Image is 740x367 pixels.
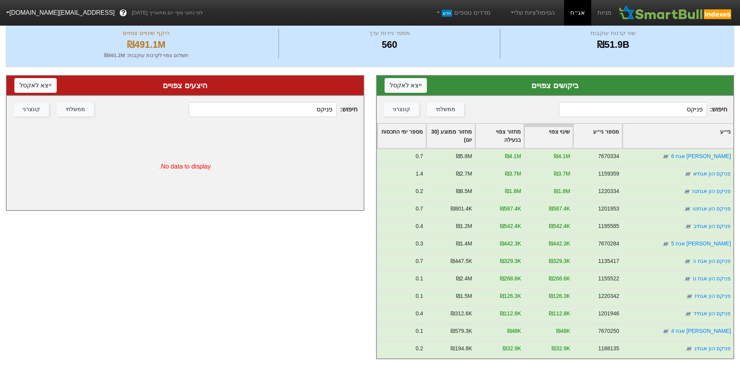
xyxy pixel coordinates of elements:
span: לפי נתוני סוף יום מתאריך [DATE] [132,9,203,17]
div: ₪8.5M [456,187,472,195]
div: קונצרני [393,105,410,114]
div: ₪587.4K [500,205,521,213]
img: tase link [685,345,693,353]
div: ₪4.1M [554,152,570,160]
img: tase link [684,310,692,318]
div: 0.7 [415,257,423,265]
div: 7670334 [598,152,619,160]
div: ₪329.3K [500,257,521,265]
div: ₪48K [507,327,521,335]
div: ₪1.5M [456,292,472,300]
div: ₪51.9B [502,38,724,52]
a: פניקס הון אגחטז [692,188,731,194]
div: ₪801.4K [451,205,472,213]
div: 1220334 [598,187,619,195]
div: ₪4.1M [505,152,521,160]
div: ₪447.5K [451,257,472,265]
span: חיפוש : [559,102,727,117]
a: [PERSON_NAME] אגח 4 [671,328,731,334]
div: ₪542.4K [500,222,521,230]
div: היצעים צפויים [14,80,356,91]
span: חדש [442,10,452,17]
button: ממשלתי [427,103,464,117]
div: ₪1.8M [554,187,570,195]
div: Toggle SortBy [427,124,475,148]
button: קונצרני [14,103,49,117]
div: שווי קרנות עוקבות [502,29,724,38]
div: היקף שינויים צפויים [16,29,277,38]
a: [PERSON_NAME] אגח 5 [671,240,731,247]
div: 1220342 [598,292,619,300]
img: tase link [683,275,691,283]
a: פניקס הון אגחיב [693,223,731,229]
img: tase link [684,223,692,230]
div: ₪126.3K [500,292,521,300]
div: ₪542.4K [548,222,570,230]
div: ₪587.4K [548,205,570,213]
span: חיפוש : [189,102,357,117]
a: [PERSON_NAME] אגח 6 [671,153,731,159]
div: 1201953 [598,205,619,213]
div: ₪2.7M [456,170,472,178]
div: ₪3.7M [505,170,521,178]
div: ₪5.8M [456,152,472,160]
div: 1159359 [598,170,619,178]
div: 0.1 [415,327,423,335]
a: הסימולציות שלי [506,5,558,21]
div: ₪1.4M [456,240,472,248]
img: tase link [684,170,691,178]
div: ₪1.8M [505,187,521,195]
div: 0.7 [415,205,423,213]
button: ייצא לאקסל [385,78,427,93]
div: תשלום צפוי לקרנות עוקבות : ₪491.2M [16,52,277,59]
div: Toggle SortBy [475,124,524,148]
div: 1135417 [598,257,619,265]
button: קונצרני [384,103,419,117]
div: ₪3.7M [554,170,570,178]
div: ממשלתי [66,105,85,114]
div: Toggle SortBy [573,124,622,148]
div: 560 [281,38,498,52]
div: 1.4 [415,170,423,178]
a: מדדים נוספיםחדש [432,5,494,21]
span: ? [121,8,125,18]
div: ₪112.8K [548,310,570,318]
div: 0.1 [415,292,423,300]
div: 0.4 [415,222,423,230]
div: 0.1 [415,275,423,283]
div: ₪2.4M [456,275,472,283]
div: 0.7 [415,152,423,160]
div: ₪112.8K [500,310,521,318]
div: 0.2 [415,187,423,195]
a: פניקס הון אגחיז [694,293,731,299]
div: 7670284 [598,240,619,248]
div: 7670250 [598,327,619,335]
div: 1201946 [598,310,619,318]
button: ממשלתי [57,103,94,117]
img: tase link [662,153,670,160]
div: ₪48K [556,327,570,335]
input: 0 רשומות... [189,102,337,117]
div: ₪126.3K [548,292,570,300]
a: פניקס הון אגחיג [694,345,731,351]
img: tase link [683,257,691,265]
div: ₪32.9K [503,344,521,353]
img: tase link [685,292,693,300]
a: פניקס הון אגחיד [693,310,731,317]
img: tase link [683,188,691,195]
div: ₪268.6K [500,275,521,283]
div: 1195585 [598,222,619,230]
button: ייצא לאקסל [14,78,57,93]
div: ₪579.3K [451,327,472,335]
div: 0.2 [415,344,423,353]
div: ₪194.8K [451,344,472,353]
div: 0.3 [415,240,423,248]
img: tase link [662,240,670,248]
a: פניקס הון אגח ט [692,275,731,282]
a: פניקס הון אגחיא [693,170,731,177]
div: ממשלתי [436,105,455,114]
div: ₪312.6K [451,310,472,318]
div: ₪442.3K [548,240,570,248]
div: 1188135 [598,344,619,353]
div: No data to display. [7,123,364,210]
